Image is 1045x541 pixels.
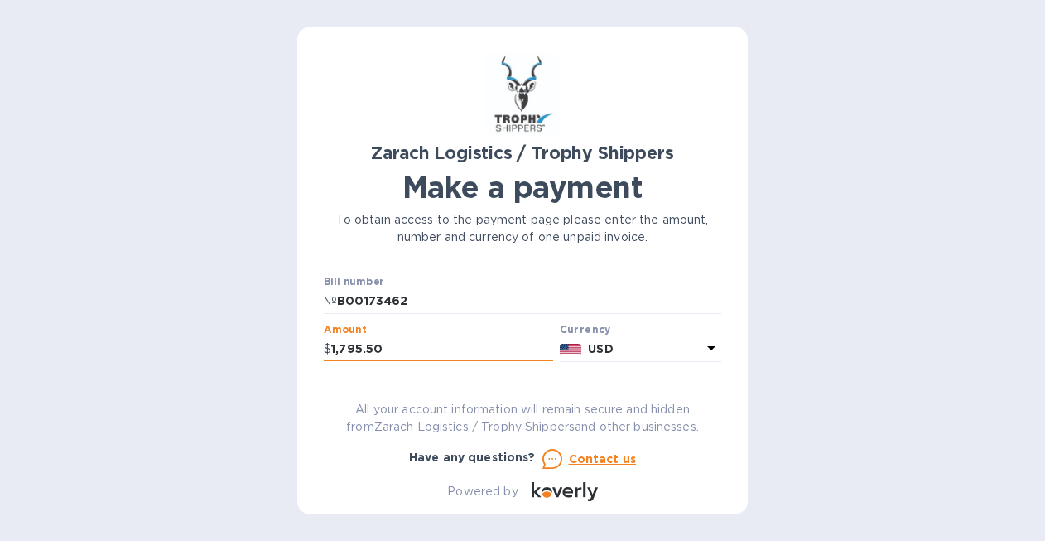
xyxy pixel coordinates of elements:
label: Amount [324,325,366,335]
input: Enter bill number [337,289,721,314]
p: $ [324,341,331,358]
b: Have any questions? [409,451,536,464]
p: All your account information will remain secure and hidden from Zarach Logistics / Trophy Shipper... [324,401,721,436]
b: Currency [560,323,611,336]
b: USD [588,342,613,355]
p: № [324,292,337,310]
input: 0.00 [331,337,553,362]
b: Zarach Logistics / Trophy Shippers [371,142,673,163]
h1: Make a payment [324,170,721,205]
label: Bill number [324,278,383,287]
p: To obtain access to the payment page please enter the amount, number and currency of one unpaid i... [324,211,721,246]
p: Powered by [447,483,518,500]
u: Contact us [569,452,637,466]
img: USD [560,344,582,355]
